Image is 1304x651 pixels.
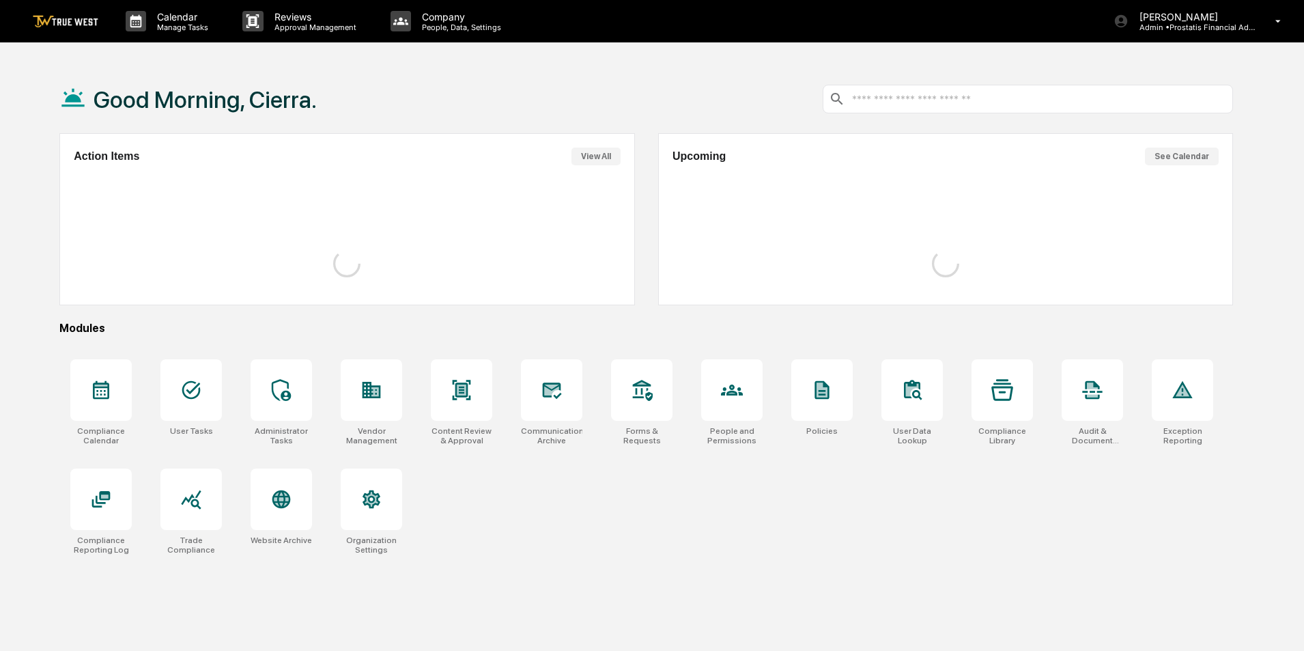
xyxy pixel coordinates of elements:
[806,426,838,436] div: Policies
[1129,11,1256,23] p: [PERSON_NAME]
[264,11,363,23] p: Reviews
[431,426,492,445] div: Content Review & Approval
[74,150,139,163] h2: Action Items
[170,426,213,436] div: User Tasks
[251,536,312,545] div: Website Archive
[411,11,508,23] p: Company
[881,426,943,445] div: User Data Lookup
[70,536,132,555] div: Compliance Reporting Log
[1145,148,1219,165] button: See Calendar
[1152,426,1213,445] div: Exception Reporting
[521,426,582,445] div: Communications Archive
[341,536,402,555] div: Organization Settings
[571,148,621,165] button: View All
[251,426,312,445] div: Administrator Tasks
[1129,23,1256,32] p: Admin • Prostatis Financial Advisors
[59,322,1233,335] div: Modules
[411,23,508,32] p: People, Data, Settings
[146,23,215,32] p: Manage Tasks
[146,11,215,23] p: Calendar
[1062,426,1123,445] div: Audit & Document Logs
[94,86,317,113] h1: Good Morning, Cierra.
[672,150,726,163] h2: Upcoming
[701,426,763,445] div: People and Permissions
[341,426,402,445] div: Vendor Management
[972,426,1033,445] div: Compliance Library
[70,426,132,445] div: Compliance Calendar
[33,15,98,28] img: logo
[264,23,363,32] p: Approval Management
[611,426,672,445] div: Forms & Requests
[160,536,222,555] div: Trade Compliance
